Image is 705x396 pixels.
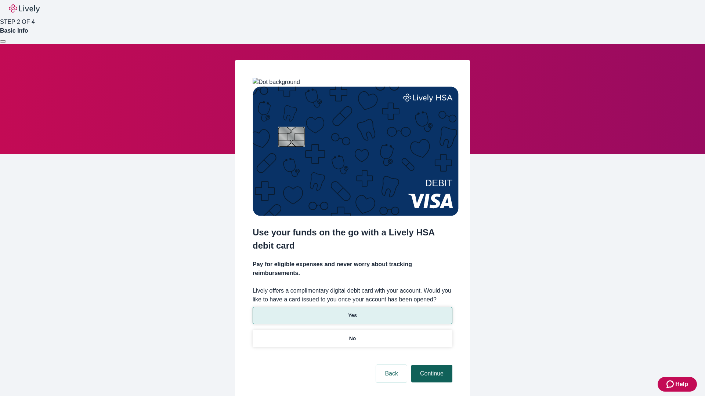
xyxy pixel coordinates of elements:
[253,78,300,87] img: Dot background
[666,380,675,389] svg: Zendesk support icon
[675,380,688,389] span: Help
[253,87,459,216] img: Debit card
[349,335,356,342] p: No
[658,377,697,392] button: Zendesk support iconHelp
[253,330,452,347] button: No
[411,365,452,382] button: Continue
[376,365,407,382] button: Back
[253,286,452,304] label: Lively offers a complimentary digital debit card with your account. Would you like to have a card...
[348,312,357,319] p: Yes
[253,226,452,252] h2: Use your funds on the go with a Lively HSA debit card
[253,307,452,324] button: Yes
[9,4,40,13] img: Lively
[253,260,452,278] h4: Pay for eligible expenses and never worry about tracking reimbursements.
